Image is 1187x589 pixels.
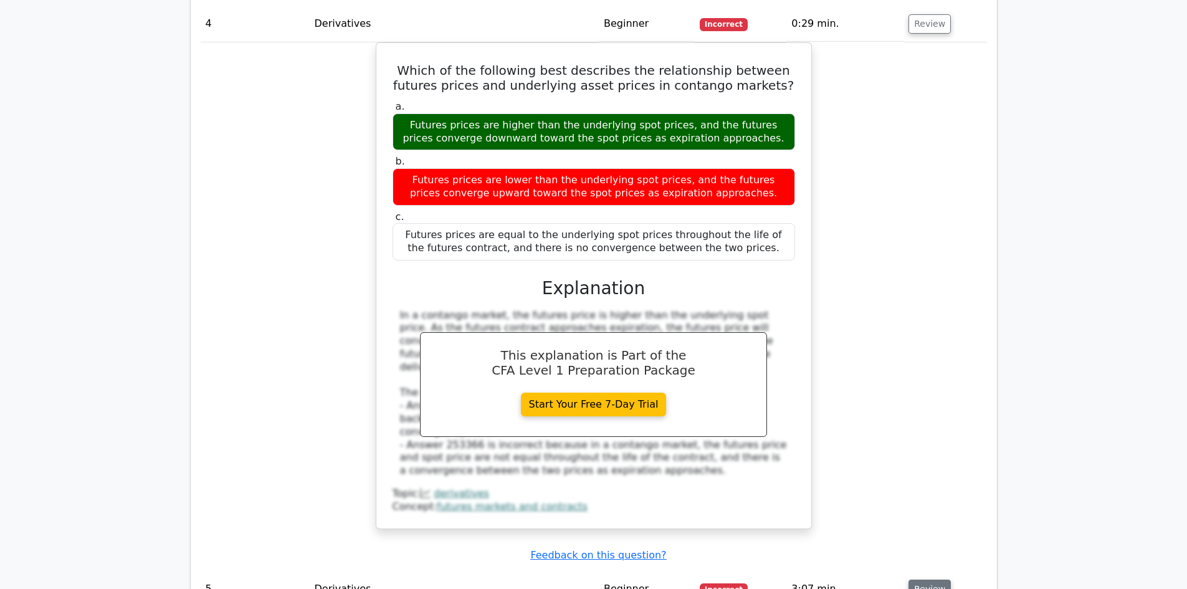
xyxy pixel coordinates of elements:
[310,6,599,42] td: Derivatives
[700,18,748,31] span: Incorrect
[396,155,405,167] span: b.
[393,168,795,206] div: Futures prices are lower than the underlying spot prices, and the futures prices converge upward ...
[530,549,666,561] a: Feedback on this question?
[393,487,795,500] div: Topic:
[437,500,588,512] a: futures markets and contracts
[521,393,667,416] a: Start Your Free 7-Day Trial
[396,211,404,223] span: c.
[391,63,796,93] h5: Which of the following best describes the relationship between futures prices and underlying asse...
[786,6,903,42] td: 0:29 min.
[908,14,951,34] button: Review
[393,500,795,514] div: Concept:
[400,309,788,477] div: In a contango market, the futures price is higher than the underlying spot price. As the futures ...
[393,113,795,151] div: Futures prices are higher than the underlying spot prices, and the futures prices converge downwa...
[400,278,788,299] h3: Explanation
[393,223,795,261] div: Futures prices are equal to the underlying spot prices throughout the life of the futures contrac...
[396,100,405,112] span: a.
[434,487,489,499] a: derivatives
[201,6,310,42] td: 4
[599,6,695,42] td: Beginner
